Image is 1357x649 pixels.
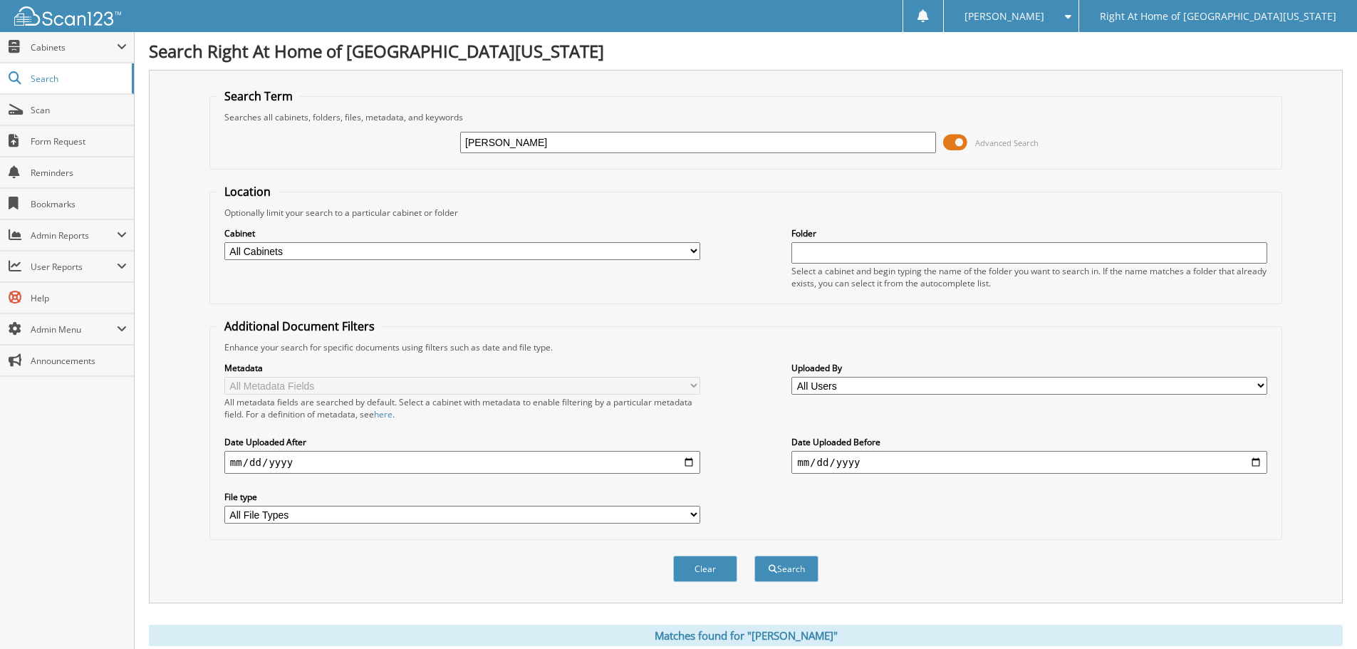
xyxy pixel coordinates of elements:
[224,396,700,420] div: All metadata fields are searched by default. Select a cabinet with metadata to enable filtering b...
[31,167,127,179] span: Reminders
[31,198,127,210] span: Bookmarks
[791,451,1267,474] input: end
[217,341,1274,353] div: Enhance your search for specific documents using filters such as date and file type.
[217,111,1274,123] div: Searches all cabinets, folders, files, metadata, and keywords
[1100,12,1336,21] span: Right At Home of [GEOGRAPHIC_DATA][US_STATE]
[965,12,1044,21] span: [PERSON_NAME]
[791,436,1267,448] label: Date Uploaded Before
[31,292,127,304] span: Help
[217,184,278,199] legend: Location
[754,556,818,582] button: Search
[224,491,700,503] label: File type
[791,227,1267,239] label: Folder
[791,265,1267,289] div: Select a cabinet and begin typing the name of the folder you want to search in. If the name match...
[217,318,382,334] legend: Additional Document Filters
[374,408,392,420] a: here
[224,362,700,374] label: Metadata
[149,39,1343,63] h1: Search Right At Home of [GEOGRAPHIC_DATA][US_STATE]
[217,207,1274,219] div: Optionally limit your search to a particular cabinet or folder
[31,355,127,367] span: Announcements
[31,135,127,147] span: Form Request
[31,229,117,242] span: Admin Reports
[31,41,117,53] span: Cabinets
[975,137,1039,148] span: Advanced Search
[31,73,125,85] span: Search
[791,362,1267,374] label: Uploaded By
[224,227,700,239] label: Cabinet
[31,261,117,273] span: User Reports
[31,104,127,116] span: Scan
[217,88,300,104] legend: Search Term
[673,556,737,582] button: Clear
[14,6,121,26] img: scan123-logo-white.svg
[224,451,700,474] input: start
[149,625,1343,646] div: Matches found for "[PERSON_NAME]"
[31,323,117,336] span: Admin Menu
[224,436,700,448] label: Date Uploaded After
